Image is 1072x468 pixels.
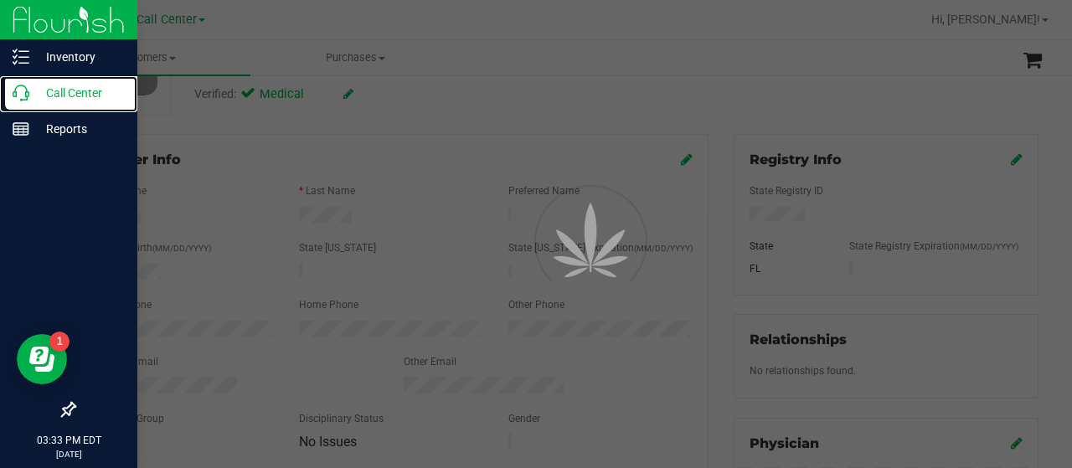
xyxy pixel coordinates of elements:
[13,49,29,65] inline-svg: Inventory
[8,433,130,448] p: 03:33 PM EDT
[49,332,70,352] iframe: Resource center unread badge
[13,85,29,101] inline-svg: Call Center
[13,121,29,137] inline-svg: Reports
[8,448,130,460] p: [DATE]
[29,83,130,103] p: Call Center
[29,47,130,67] p: Inventory
[17,334,67,384] iframe: Resource center
[29,119,130,139] p: Reports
